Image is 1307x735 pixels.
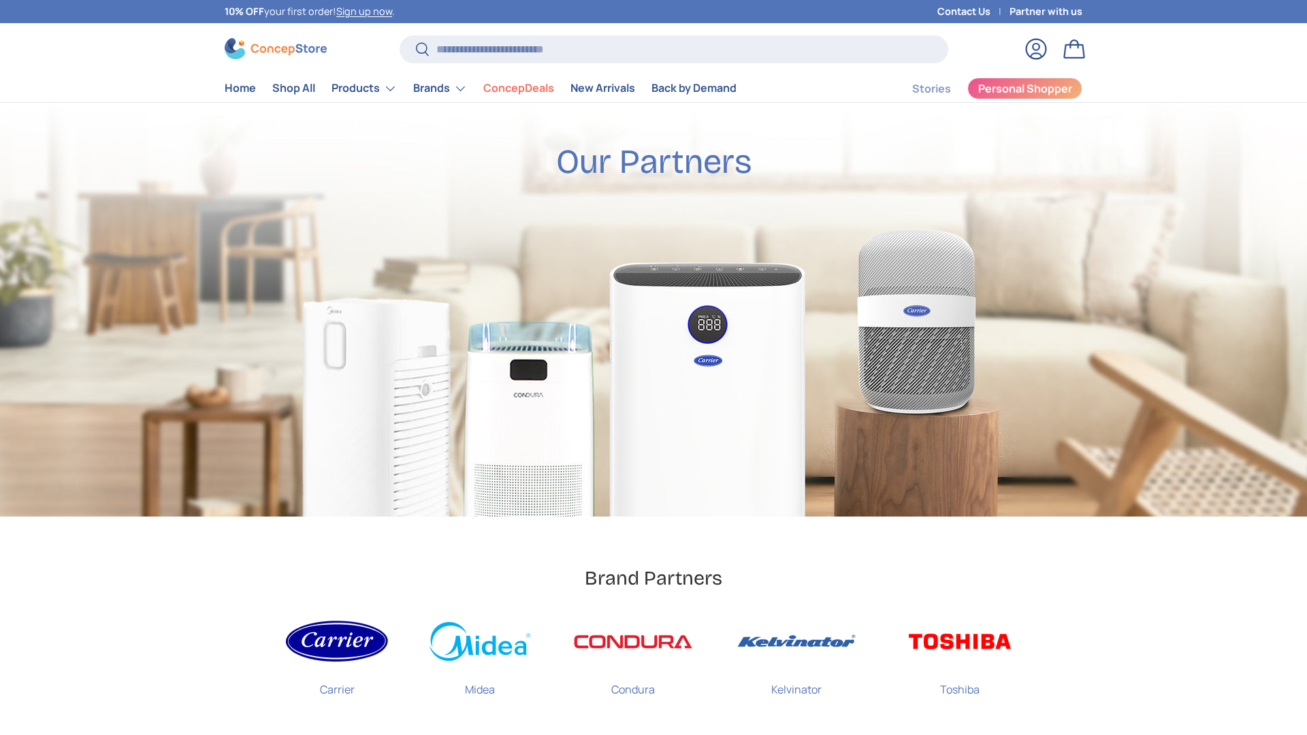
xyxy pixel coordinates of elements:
[332,75,397,102] a: Products
[336,5,392,18] a: Sign up now
[585,566,722,591] h2: Brand Partners
[272,75,315,101] a: Shop All
[570,75,635,101] a: New Arrivals
[940,670,980,698] p: Toshiba
[572,612,694,708] a: Condura
[651,75,737,101] a: Back by Demand
[735,612,858,708] a: Kelvinator
[912,76,951,102] a: Stories
[556,141,752,183] h2: Our Partners
[405,75,475,102] summary: Brands
[967,78,1082,99] a: Personal Shopper
[880,75,1082,102] nav: Secondary
[323,75,405,102] summary: Products
[320,670,355,698] p: Carrier
[937,4,1010,19] a: Contact Us
[611,670,655,698] p: Condura
[899,612,1021,708] a: Toshiba
[225,5,264,18] strong: 10% OFF
[225,4,395,19] p: your first order! .
[225,38,327,59] img: ConcepStore
[978,83,1072,94] span: Personal Shopper
[286,612,388,708] a: Carrier
[771,670,822,698] p: Kelvinator
[483,75,554,101] a: ConcepDeals
[225,75,737,102] nav: Primary
[1010,4,1082,19] a: Partner with us
[465,670,495,698] p: Midea
[225,75,256,101] a: Home
[429,612,531,708] a: Midea
[413,75,467,102] a: Brands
